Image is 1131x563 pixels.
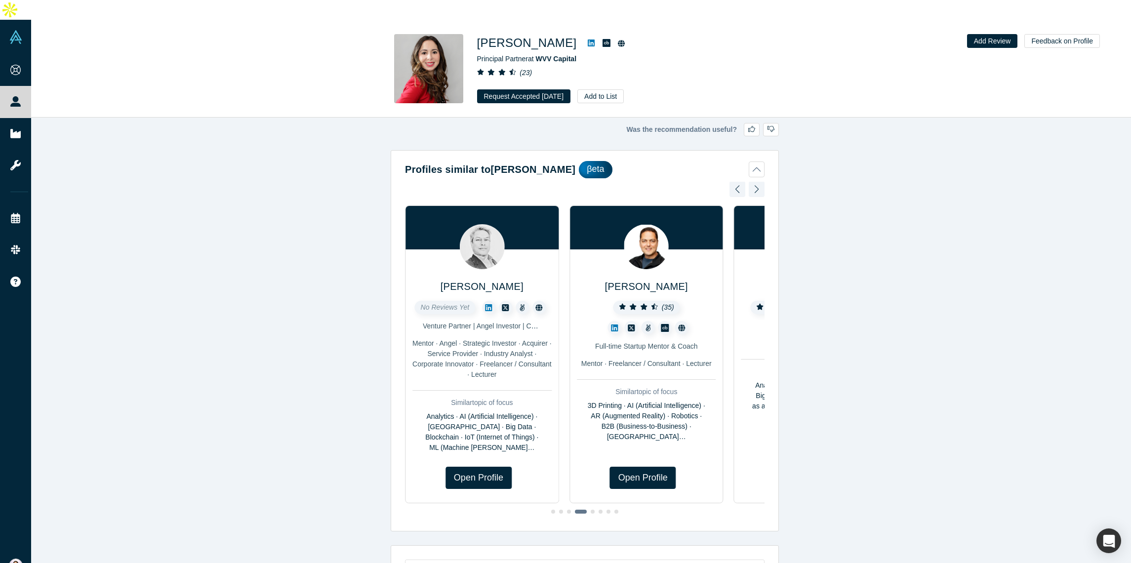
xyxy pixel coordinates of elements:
[624,224,669,269] img: Samir Ghosh's Profile Image
[405,162,575,177] h2: Profiles similar to [PERSON_NAME]
[579,161,612,178] div: βeta
[741,380,881,422] div: Analytics · AI (Artificial Intelligence) · Big Data Analytics · SaaS (Software as a Service) · Vi...
[421,303,470,311] span: No Reviews Yet
[477,55,577,63] span: Principal Partner at
[412,398,552,408] div: Similar topic of focus
[394,34,463,103] img: Danielle D'Agostaro's Profile Image
[605,281,688,292] a: [PERSON_NAME]
[577,387,716,397] div: Similar topic of focus
[610,467,676,489] a: Open Profile
[477,89,571,103] button: Request Accepted [DATE]
[391,123,779,136] div: Was the recommendation useful?
[595,342,698,350] span: Full-time Startup Mentor & Coach
[741,366,881,377] div: Similar topic of focus
[967,34,1018,48] button: Add Review
[577,89,624,103] button: Add to List
[423,322,565,330] span: Venture Partner | Angel Investor | CxO Advisor
[9,30,23,44] img: Alchemist Vault Logo
[405,161,765,178] button: Profiles similar to[PERSON_NAME]βeta
[662,303,674,311] i: ( 35 )
[412,338,552,380] div: Mentor · Angel · Strategic Investor · Acquirer · Service Provider · Industry Analyst · Corporate ...
[441,281,524,292] a: [PERSON_NAME]
[1024,34,1100,48] button: Feedback on Profile
[459,224,504,269] img: Kevin Reddy's Profile Image
[536,55,576,63] a: WVV Capital
[577,401,716,442] div: 3D Printing · AI (Artificial Intelligence) · AR (Augmented Reality) · Robotics · B2B (Business-to...
[445,467,512,489] a: Open Profile
[520,69,532,77] i: ( 23 )
[741,338,881,349] div: Angel · Mentor · VC · Faculty
[477,34,577,52] h1: [PERSON_NAME]
[577,359,716,369] div: Mentor · Freelancer / Consultant · Lecturer
[412,411,552,453] div: Analytics · AI (Artificial Intelligence) · [GEOGRAPHIC_DATA] · Big Data · Blockchain · IoT (Inter...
